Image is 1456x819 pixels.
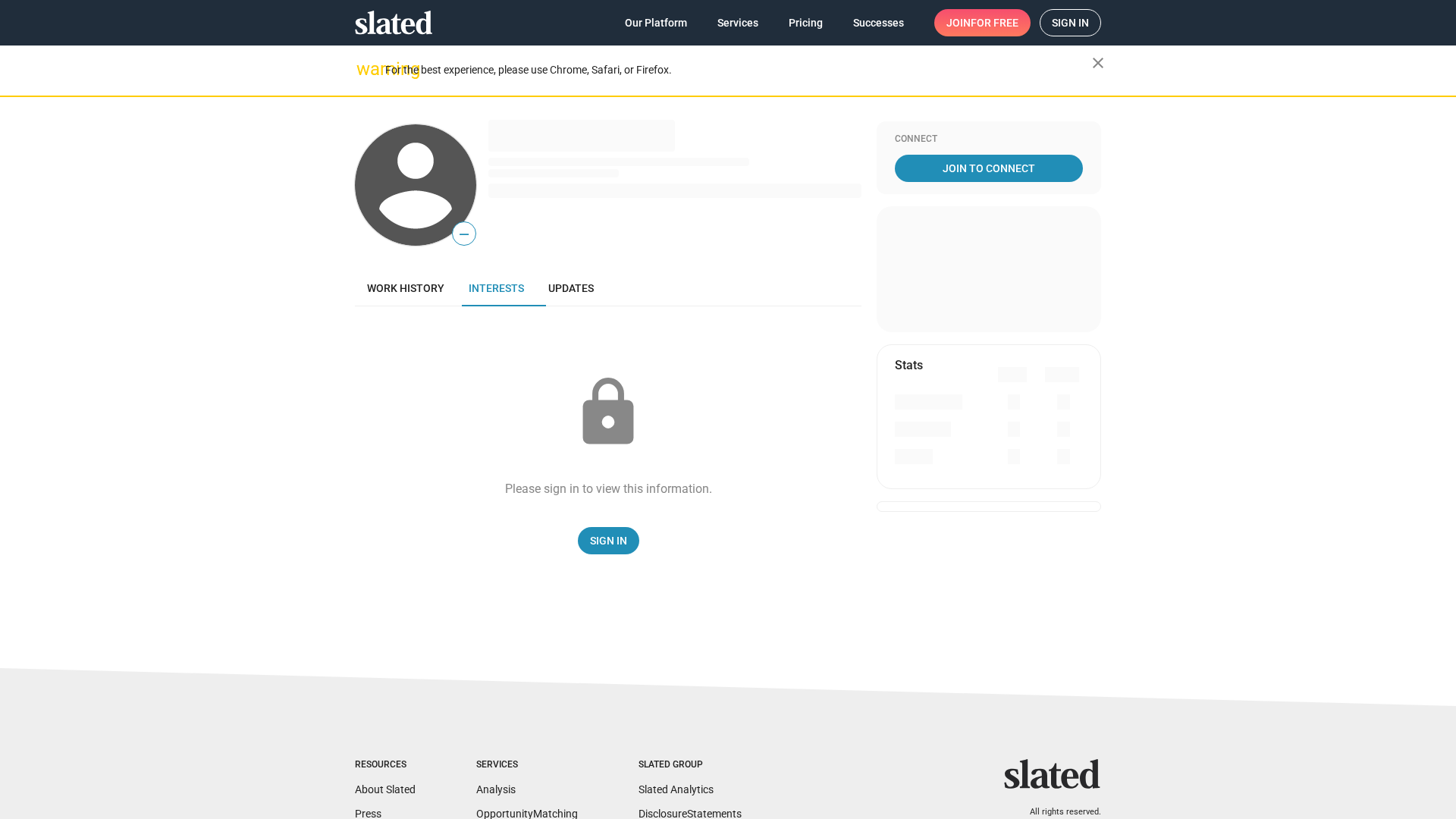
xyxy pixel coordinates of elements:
[895,133,1083,146] div: Connect
[355,783,416,795] a: About Slated
[639,783,714,795] a: Slated Analytics
[578,527,639,554] a: Sign In
[457,270,536,306] a: Interests
[505,481,712,497] div: Please sign in to view this information.
[570,375,646,450] mat-icon: lock
[705,9,770,36] a: Services
[476,783,516,795] a: Analysis
[625,9,687,36] span: Our Platform
[536,270,606,306] a: Updates
[355,759,416,771] div: Resources
[777,9,835,36] a: Pricing
[453,224,475,244] span: —
[469,282,524,294] span: Interests
[895,357,923,373] mat-card-title: Stats
[789,9,823,36] span: Pricing
[590,527,627,554] span: Sign In
[946,9,1018,36] span: Join
[385,60,1092,80] div: For the best experience, please use Chrome, Safari, or Firefox.
[1089,54,1107,72] mat-icon: close
[895,155,1083,182] a: Join To Connect
[613,9,699,36] a: Our Platform
[639,759,742,771] div: Slated Group
[934,9,1031,36] a: Joinfor free
[1040,9,1101,36] a: Sign in
[1052,10,1089,36] span: Sign in
[548,282,594,294] span: Updates
[853,9,904,36] span: Successes
[476,759,578,771] div: Services
[971,9,1018,36] span: for free
[367,282,444,294] span: Work history
[841,9,916,36] a: Successes
[898,155,1080,182] span: Join To Connect
[356,60,375,78] mat-icon: warning
[355,270,457,306] a: Work history
[717,9,758,36] span: Services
